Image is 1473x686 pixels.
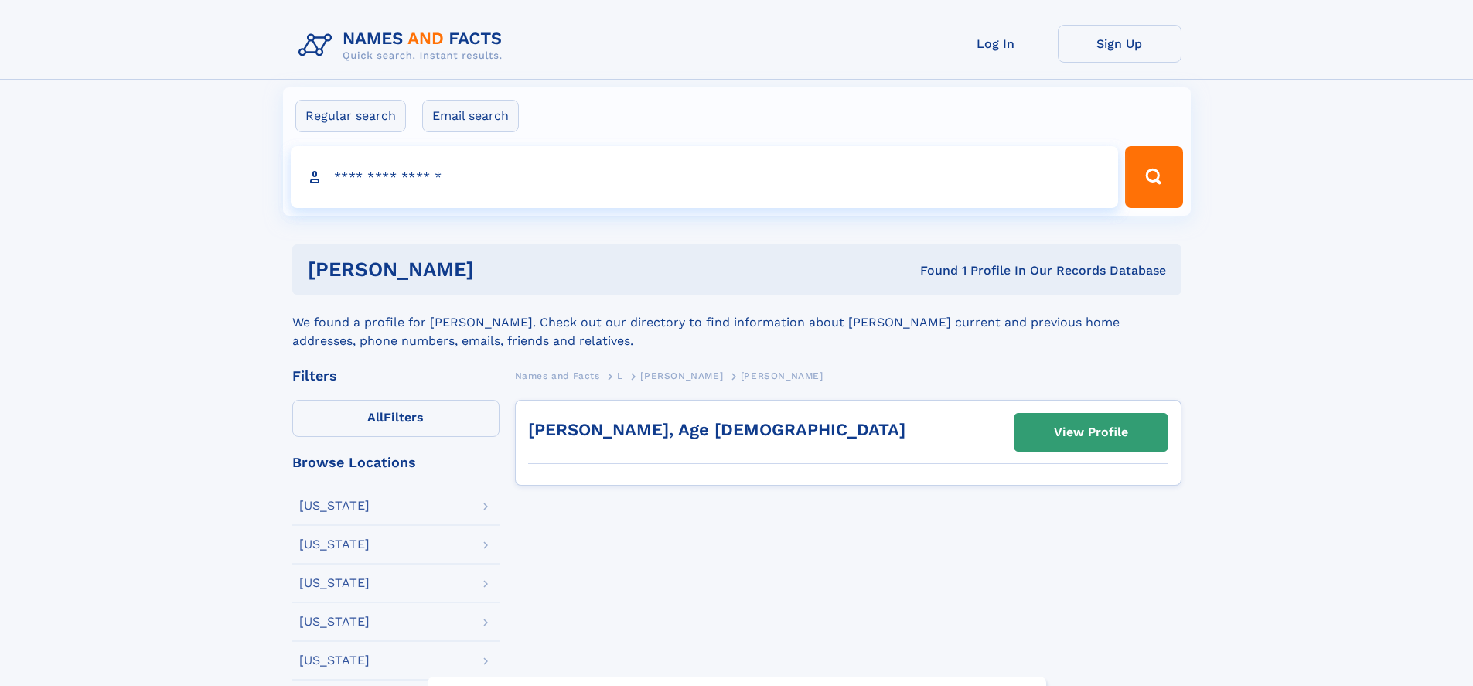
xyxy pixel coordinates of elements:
label: Email search [422,100,519,132]
span: L [617,370,623,381]
input: search input [291,146,1119,208]
div: We found a profile for [PERSON_NAME]. Check out our directory to find information about [PERSON_N... [292,295,1181,350]
span: [PERSON_NAME] [640,370,723,381]
h1: [PERSON_NAME] [308,260,697,279]
div: Browse Locations [292,456,500,469]
a: L [617,366,623,385]
a: Names and Facts [515,366,600,385]
div: Filters [292,369,500,383]
label: Filters [292,400,500,437]
a: View Profile [1014,414,1168,451]
div: View Profile [1054,415,1128,450]
a: [PERSON_NAME], Age [DEMOGRAPHIC_DATA] [528,420,905,439]
label: Regular search [295,100,406,132]
a: Sign Up [1058,25,1181,63]
div: [US_STATE] [299,616,370,628]
a: Log In [934,25,1058,63]
a: [PERSON_NAME] [640,366,723,385]
div: [US_STATE] [299,538,370,551]
span: All [367,410,384,425]
div: [US_STATE] [299,500,370,512]
button: Search Button [1125,146,1182,208]
div: [US_STATE] [299,577,370,589]
div: [US_STATE] [299,654,370,667]
div: Found 1 Profile In Our Records Database [697,262,1166,279]
img: Logo Names and Facts [292,25,515,67]
span: [PERSON_NAME] [741,370,823,381]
